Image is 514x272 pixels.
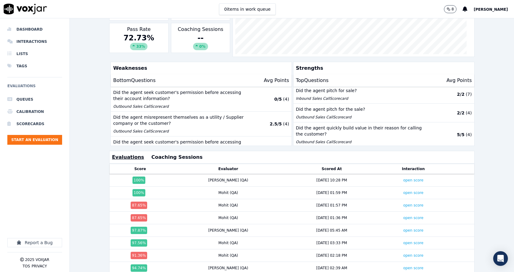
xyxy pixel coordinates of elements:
button: Interaction [402,166,425,171]
button: 0items in work queue [219,3,276,15]
button: [PERSON_NAME] [474,6,514,13]
p: Weaknesses [111,62,289,74]
button: TOS [23,264,30,269]
p: Avg Points [264,77,289,84]
button: Did the agent pitch for the sale? Outbound Sales CallScorecard 2/2 (4) [293,104,474,122]
p: Top Questions [296,77,329,84]
button: Did the agent seek customer's permission before accessing their account information? Outbound Sal... [111,87,292,112]
a: open score [403,241,423,245]
div: [DATE] 03:33 PM [316,240,347,245]
button: Did the agent seek customer's permission before accessing their account information online? Inbou... [111,136,292,161]
img: voxjar logo [4,4,47,14]
p: 8 [452,7,454,12]
a: Lists [7,48,62,60]
button: Evaluator [218,166,238,171]
p: Did the agent pitch for sale? [296,88,428,94]
div: 33 % [130,43,147,50]
div: Coaching Sessions [171,23,230,53]
p: 2.5 / 5 [270,121,282,127]
p: Inbound Sales Call Scorecard [296,96,428,101]
div: 100 % [132,177,145,184]
p: Did the agent pitch for the sale? [296,106,428,112]
button: Did the agent misrepresent themselves as a utility / Supplier company or the customer? Outbound S... [111,112,292,136]
div: -- [174,33,228,50]
div: [DATE] 01:36 PM [316,215,347,220]
p: ( 4 ) [283,96,289,102]
a: Dashboard [7,23,62,35]
div: Mohit (QA) [218,203,238,208]
button: Did the agent quickly build value in their reason for calling the customer? Outbound Sales CallSc... [293,122,474,147]
button: Did the agent pitch for sale? Inbound Sales CallScorecard 2/2 (7) [293,85,474,104]
p: Strengths [293,62,472,74]
p: Did the agent seek customer's permission before accessing their account information? [113,89,245,102]
div: Mohit (QA) [218,215,238,220]
a: open score [403,203,423,207]
p: Outbound Sales Call Scorecard [296,140,428,144]
button: Evaluations [112,154,144,161]
a: Scorecards [7,118,62,130]
div: Open Intercom Messenger [493,251,508,266]
p: Outbound Sales Call Scorecard [296,115,428,120]
div: 100 % [132,189,145,196]
a: open score [403,191,423,195]
a: Tags [7,60,62,72]
p: 5 / 5 [457,132,465,138]
a: open score [403,253,423,258]
a: open score [403,178,423,182]
button: Start an Evaluation [7,135,62,145]
button: 8 [444,5,457,13]
p: ( 7 ) [466,91,472,97]
p: Did the agent seek customer's permission before accessing their account information online? [113,139,245,151]
div: 87.65 % [131,214,147,222]
button: Coaching Sessions [151,154,203,161]
p: 0 / 5 [274,96,282,102]
a: open score [403,266,423,270]
div: [DATE] 05:45 AM [316,228,347,233]
div: 87.65 % [131,202,147,209]
div: 72.73 % [112,33,166,50]
div: [DATE] 01:59 PM [316,190,347,195]
a: Calibration [7,106,62,118]
div: [PERSON_NAME] (QA) [208,178,248,183]
p: 2 / 2 [457,110,465,116]
div: Mohit (QA) [218,190,238,195]
div: [DATE] 10:28 PM [316,178,347,183]
div: [PERSON_NAME] (QA) [208,266,248,270]
button: Score [134,166,146,171]
a: Queues [7,93,62,106]
div: 91.36 % [131,252,147,259]
button: Privacy [32,264,47,269]
div: [DATE] 02:39 AM [316,266,347,270]
p: ( 4 ) [466,110,472,116]
p: Outbound Sales Call Scorecard [113,129,245,134]
button: Report a Bug [7,238,62,247]
div: Mohit (QA) [218,253,238,258]
button: 8 [444,5,463,13]
div: 94.74 % [131,264,147,272]
p: Outbound Sales Call Scorecard [113,104,245,109]
span: [PERSON_NAME] [474,7,508,12]
div: Mohit (QA) [218,240,238,245]
p: 2025 Voxjar [25,257,49,262]
div: [PERSON_NAME] (QA) [208,228,248,233]
div: Pass Rate [109,23,169,53]
a: Interactions [7,35,62,48]
p: Did the agent quickly build value in their reason for calling the customer? [296,125,428,137]
button: Scored At [322,166,342,171]
p: ( 4 ) [466,132,472,138]
div: 97.87 % [131,227,147,234]
p: Avg Points [446,77,472,84]
div: 0% [193,43,208,50]
div: [DATE] 02:18 PM [316,253,347,258]
p: 2 / 2 [457,91,465,97]
p: ( 4 ) [283,121,289,127]
div: 97.56 % [131,239,147,247]
p: Did the agent misrepresent themselves as a utility / Supplier company or the customer? [113,114,245,126]
a: open score [403,228,423,233]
